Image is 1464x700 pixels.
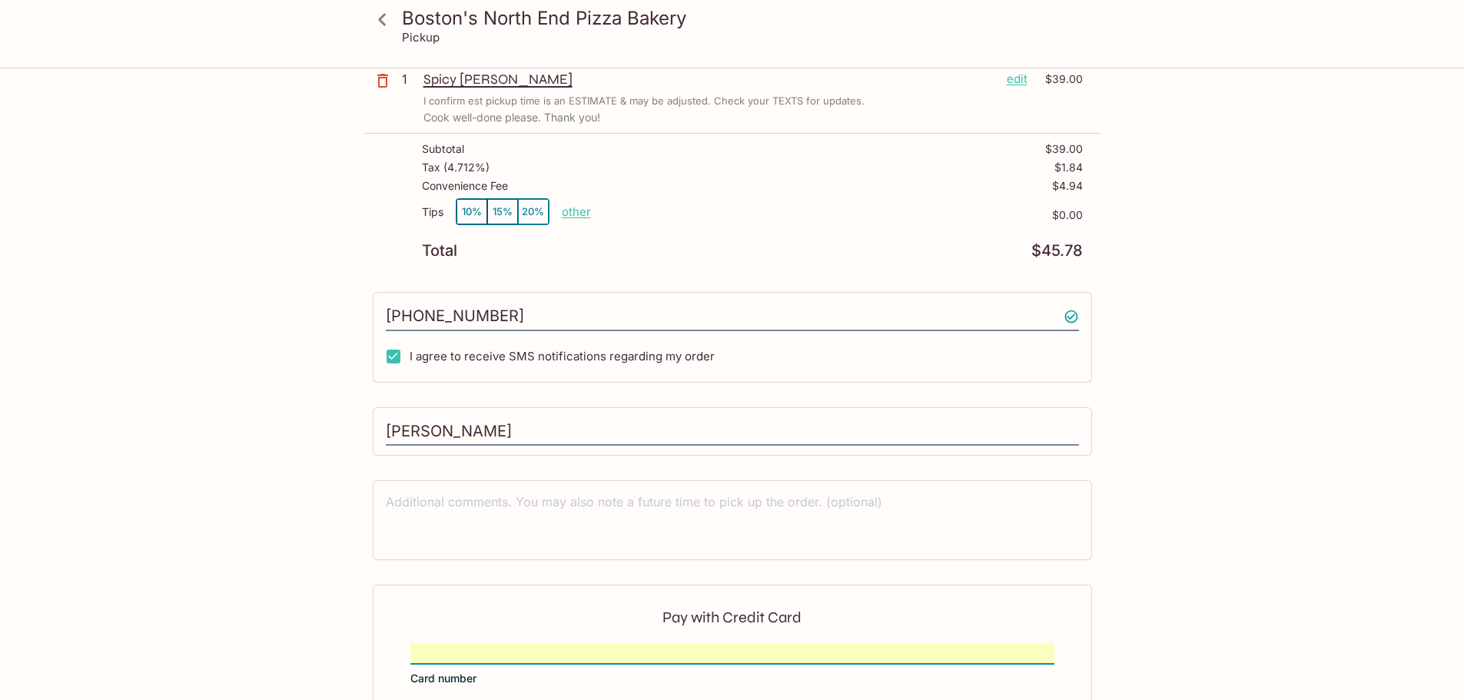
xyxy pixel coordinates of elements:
p: Spicy [PERSON_NAME] [423,71,994,88]
p: $1.84 [1054,161,1083,174]
p: 1 [402,71,417,88]
p: $39.00 [1045,143,1083,155]
p: Convenience Fee [422,180,508,192]
input: Enter phone number [386,302,1079,331]
button: 10% [456,199,487,224]
p: Cook well-done please. Thank you! [423,111,1083,124]
p: edit [1007,71,1027,88]
p: I confirm est pickup time is an ESTIMATE & may be adjusted. Check your TEXTS for updates. [423,94,865,108]
p: $0.00 [591,209,1083,221]
p: $39.00 [1037,71,1083,88]
p: Tips [422,206,443,218]
span: I agree to receive SMS notifications regarding my order [410,349,715,363]
span: Card number [410,671,476,686]
p: Tax ( 4.712% ) [422,161,490,174]
p: Total [422,244,457,258]
p: Pay with Credit Card [410,610,1054,625]
p: Pickup [402,30,440,45]
button: other [562,204,591,219]
p: Subtotal [422,143,464,155]
button: 15% [487,199,518,224]
h3: Boston's North End Pizza Bakery [402,6,1089,30]
button: 20% [518,199,549,224]
input: Enter first and last name [386,417,1079,446]
p: $4.94 [1052,180,1083,192]
iframe: Secure card number input frame [410,645,1054,662]
p: $45.78 [1031,244,1083,258]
